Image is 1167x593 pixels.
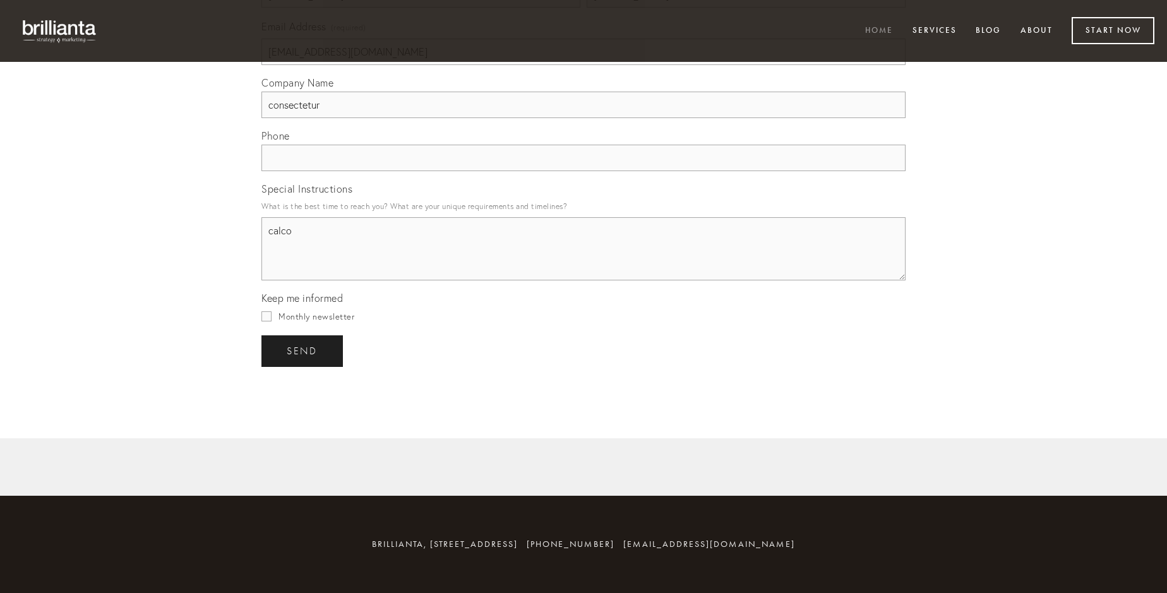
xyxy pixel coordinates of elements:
a: [EMAIL_ADDRESS][DOMAIN_NAME] [623,539,795,549]
a: Blog [967,21,1009,42]
span: Monthly newsletter [278,311,354,321]
button: sendsend [261,335,343,367]
a: Start Now [1072,17,1154,44]
span: [PHONE_NUMBER] [527,539,614,549]
p: What is the best time to reach you? What are your unique requirements and timelines? [261,198,906,215]
a: Home [857,21,901,42]
span: brillianta, [STREET_ADDRESS] [372,539,518,549]
span: Phone [261,129,290,142]
textarea: calco [261,217,906,280]
span: Special Instructions [261,183,352,195]
a: About [1012,21,1061,42]
span: send [287,345,318,357]
a: Services [904,21,965,42]
input: Monthly newsletter [261,311,272,321]
span: Company Name [261,76,333,89]
img: brillianta - research, strategy, marketing [13,13,107,49]
span: Keep me informed [261,292,343,304]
